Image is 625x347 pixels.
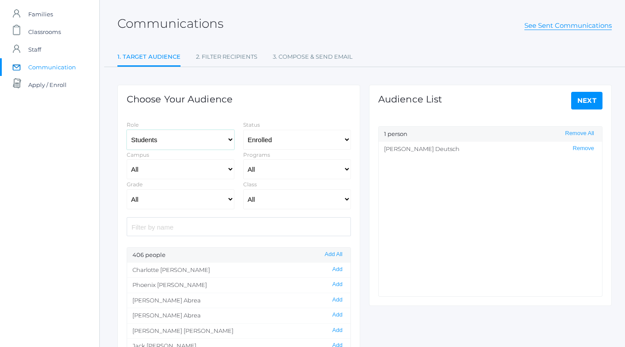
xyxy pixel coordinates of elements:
[28,41,41,58] span: Staff
[127,181,143,188] label: Grade
[28,23,61,41] span: Classrooms
[127,217,351,236] input: Filter by name
[330,327,345,334] button: Add
[273,48,353,66] a: 3. Compose & Send Email
[28,76,67,94] span: Apply / Enroll
[117,17,223,30] h2: Communications
[571,92,603,109] a: Next
[378,94,442,104] h1: Audience List
[379,127,602,142] div: 1 person
[330,296,345,304] button: Add
[127,121,139,128] label: Role
[127,277,350,293] li: Phoenix [PERSON_NAME]
[330,266,345,273] button: Add
[127,94,233,104] h1: Choose Your Audience
[379,142,602,157] li: [PERSON_NAME] Deutsch
[524,21,612,30] a: See Sent Communications
[562,130,597,137] button: Remove All
[28,58,76,76] span: Communication
[570,145,597,152] button: Remove
[127,308,350,323] li: [PERSON_NAME] Abrea
[243,151,270,158] label: Programs
[243,181,257,188] label: Class
[28,5,53,23] span: Families
[117,48,181,67] a: 1. Target Audience
[127,151,149,158] label: Campus
[127,263,350,278] li: Charlotte [PERSON_NAME]
[243,121,260,128] label: Status
[330,311,345,319] button: Add
[127,323,350,339] li: [PERSON_NAME] [PERSON_NAME]
[127,293,350,308] li: [PERSON_NAME] Abrea
[330,281,345,288] button: Add
[322,251,345,258] button: Add All
[196,48,257,66] a: 2. Filter Recipients
[127,248,350,263] div: 406 people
